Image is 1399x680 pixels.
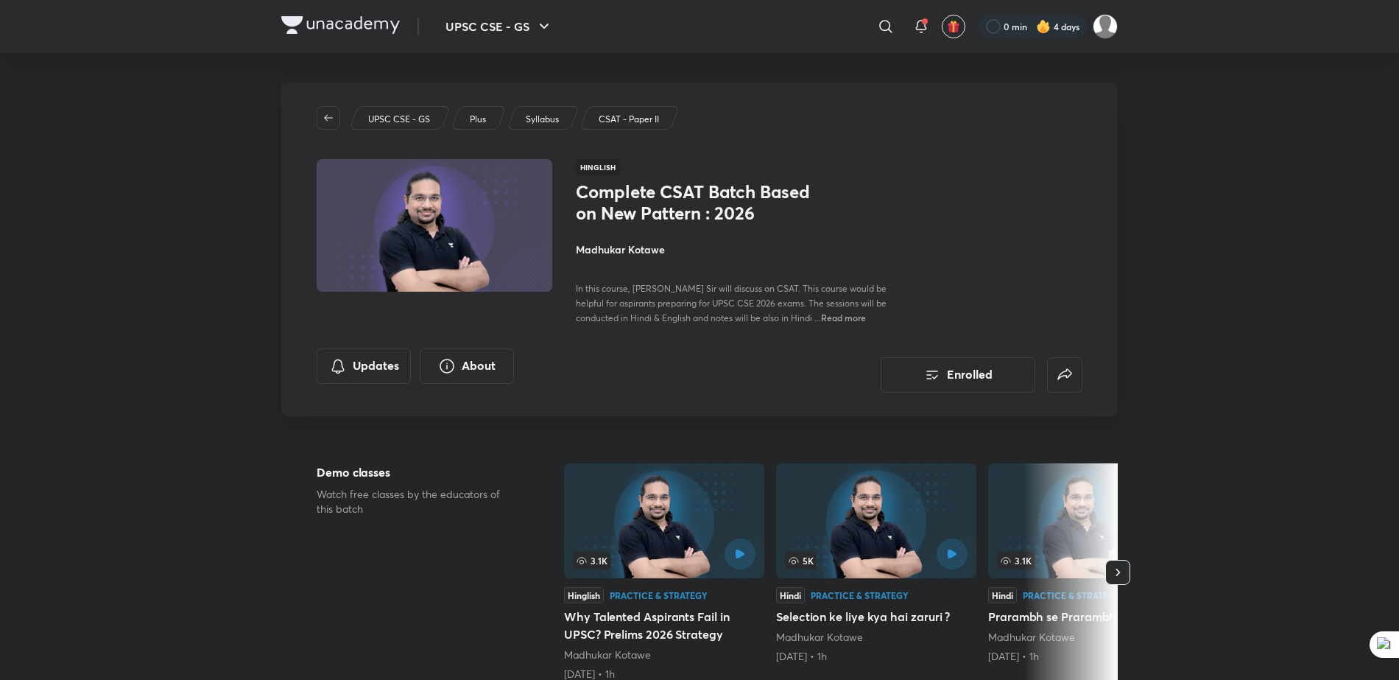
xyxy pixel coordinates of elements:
span: 3.1K [997,552,1035,569]
div: Madhukar Kotawe [564,648,764,662]
div: Hindi [776,587,805,603]
button: false [1047,357,1082,393]
button: avatar [942,15,965,38]
a: Madhukar Kotawe [988,630,1075,644]
button: UPSC CSE - GS [437,12,562,41]
div: Practice & Strategy [1023,591,1121,600]
span: In this course, [PERSON_NAME] Sir will discuss on CSAT. This course would be helpful for aspirant... [576,283,887,323]
img: Ayushi Singh [1093,14,1118,39]
a: Selection ke liye kya hai zaruri ? [776,463,976,664]
a: Plus [468,113,489,126]
a: Madhukar Kotawe [776,630,863,644]
p: CSAT - Paper II [599,113,659,126]
div: 4th Apr • 1h [776,649,976,664]
div: Practice & Strategy [610,591,708,600]
img: streak [1036,19,1051,34]
a: CSAT - Paper II [596,113,662,126]
a: Madhukar Kotawe [564,648,651,662]
a: 5KHindiPractice & StrategySelection ke liye kya hai zaruri ?Madhukar Kotawe[DATE] • 1h [776,463,976,664]
div: Madhukar Kotawe [776,630,976,645]
button: About [420,348,514,384]
p: UPSC CSE - GS [368,113,430,126]
div: Practice & Strategy [811,591,909,600]
img: Thumbnail [314,158,554,293]
div: 11th May • 1h [988,649,1188,664]
div: Hinglish [564,587,604,603]
h5: Selection ke liye kya hai zaruri ? [776,608,976,625]
span: Read more [821,312,866,323]
div: Madhukar Kotawe [988,630,1188,645]
a: Prarambh se Prarambh [988,463,1188,664]
h5: Prarambh se Prarambh [988,608,1188,625]
h1: Complete CSAT Batch Based on New Pattern : 2026 [576,181,817,224]
span: Hinglish [576,159,620,175]
p: Syllabus [526,113,559,126]
h5: Demo classes [317,463,517,481]
img: Company Logo [281,16,400,34]
button: Enrolled [881,357,1035,393]
img: avatar [947,20,960,33]
a: Syllabus [524,113,562,126]
a: Company Logo [281,16,400,38]
div: Hindi [988,587,1017,603]
span: 3.1K [573,552,610,569]
span: 5K [785,552,817,569]
h4: Madhukar Kotawe [576,242,906,257]
p: Plus [470,113,486,126]
button: Updates [317,348,411,384]
a: UPSC CSE - GS [366,113,433,126]
a: 3.1KHindiPractice & StrategyPrarambh se PrarambhMadhukar Kotawe[DATE] • 1h [988,463,1188,664]
h5: Why Talented Aspirants Fail in UPSC? Prelims 2026 Strategy [564,608,764,643]
p: Watch free classes by the educators of this batch [317,487,517,516]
